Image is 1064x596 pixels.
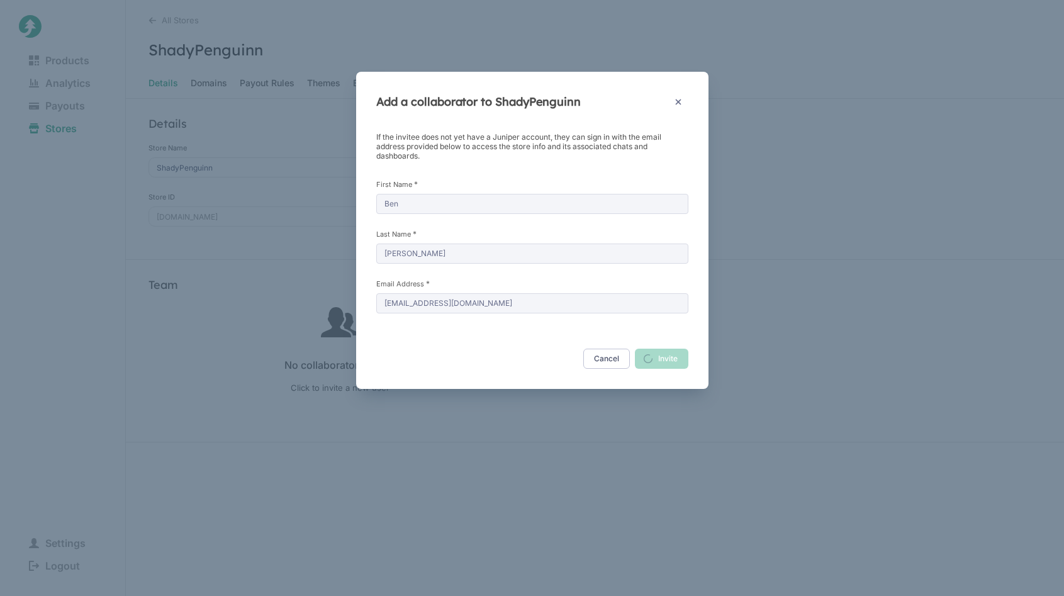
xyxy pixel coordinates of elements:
p: If the invitee does not yet have a Juniper account, they can sign in with the email address provi... [376,132,688,160]
label: First Name [376,179,688,189]
h4: Add a collaborator to ShadyPenguinn [376,94,668,110]
span: This field is required. [426,279,430,288]
span: This field is required. [414,179,418,189]
span: This field is required. [413,229,417,239]
button: Cancel [583,349,630,369]
label: Last Name [376,229,688,239]
label: Email Address [376,279,688,288]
